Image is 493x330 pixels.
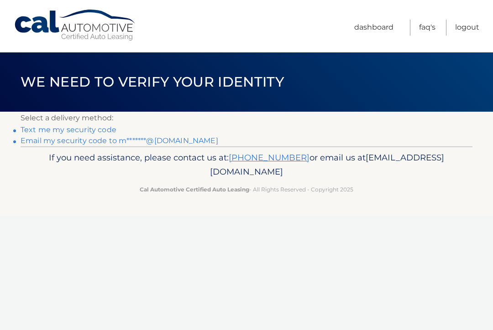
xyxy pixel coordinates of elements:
[34,185,459,194] p: - All Rights Reserved - Copyright 2025
[354,20,393,36] a: Dashboard
[21,112,472,124] p: Select a delivery method:
[455,20,479,36] a: Logout
[419,20,435,36] a: FAQ's
[14,9,137,41] a: Cal Automotive
[21,136,218,145] a: Email my security code to m*******@[DOMAIN_NAME]
[21,73,284,90] span: We need to verify your identity
[229,152,309,163] a: [PHONE_NUMBER]
[140,186,249,193] strong: Cal Automotive Certified Auto Leasing
[21,125,116,134] a: Text me my security code
[34,150,459,180] p: If you need assistance, please contact us at: or email us at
